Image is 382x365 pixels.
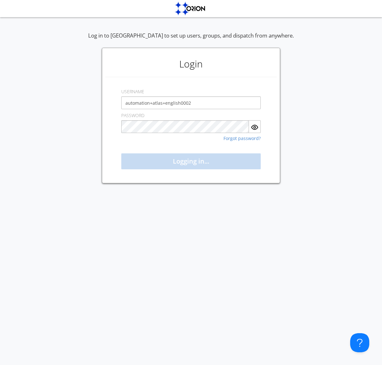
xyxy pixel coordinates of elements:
a: Forgot password? [223,136,261,141]
h1: Login [105,51,277,77]
button: Logging in... [121,153,261,169]
input: Password [121,120,249,133]
label: USERNAME [121,88,144,95]
div: Log in to [GEOGRAPHIC_DATA] to set up users, groups, and dispatch from anywhere. [88,32,294,48]
iframe: Toggle Customer Support [350,333,369,352]
label: PASSWORD [121,112,145,119]
button: Show Password [249,120,261,133]
img: eye.svg [251,123,258,131]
